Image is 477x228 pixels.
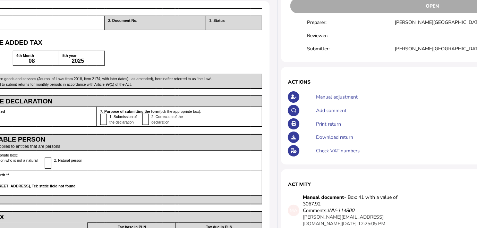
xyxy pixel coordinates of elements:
[108,18,182,23] span: 2. Document No.
[303,194,344,201] strong: Manual document
[307,19,395,26] div: Preparer:
[307,45,395,52] div: Submitter:
[152,115,183,124] span: 2. Correction of the declaration
[288,91,299,103] button: Make an adjustment to this return.
[303,207,354,214] div: Comments:
[303,214,407,227] div: [DATE] 12:25:05 PM
[16,53,34,58] span: 4th Month
[288,132,299,143] button: Download return
[307,32,395,39] div: Reviewer:
[288,118,299,130] button: Open printable view of return.
[303,214,384,227] app-user-presentation: [PERSON_NAME][EMAIL_ADDRESS][DOMAIN_NAME]
[29,58,35,64] span: 08
[288,145,299,157] button: Check VAT numbers on return.
[327,207,354,214] i: INV-114800
[72,58,84,64] span: 2025
[210,18,225,23] span: 3. Status
[303,194,407,207] div: - Box: 41 with a value of 3067.92
[110,115,137,124] span: 1. Submission of the declaration
[159,109,201,113] span: (tick the appropriate box):
[100,109,160,113] span: 7. Purpose of submitting the form
[54,158,83,162] span: 2. Natural person
[288,205,299,216] div: MA
[288,105,299,116] button: Make a comment in the activity log.
[62,53,77,58] span: 5th year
